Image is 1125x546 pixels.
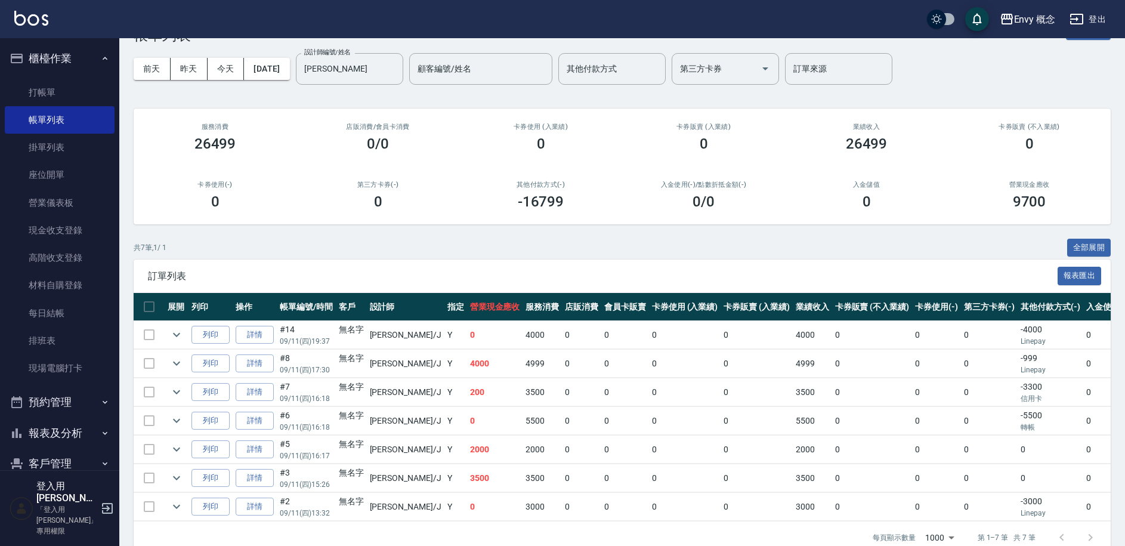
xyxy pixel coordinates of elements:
td: 0 [467,321,523,349]
h2: 業績收入 [799,123,934,131]
div: 無名字 [339,323,364,336]
td: 3000 [793,493,832,521]
td: 0 [832,350,912,378]
div: Envy 概念 [1014,12,1056,27]
th: 客戶 [336,293,367,321]
button: expand row [168,498,186,516]
td: 0 [721,321,793,349]
td: 0 [961,493,1018,521]
a: 帳單列表 [5,106,115,134]
a: 現金收支登錄 [5,217,115,244]
td: 0 [721,436,793,464]
a: 材料自購登錄 [5,272,115,299]
td: 0 [721,407,793,435]
td: #6 [277,407,336,435]
h3: 0 [537,135,545,152]
h3: -16799 [518,193,564,210]
td: 4000 [467,350,523,378]
td: 0 [961,464,1018,492]
button: expand row [168,354,186,372]
td: Y [444,464,467,492]
td: #14 [277,321,336,349]
h3: 26499 [846,135,888,152]
h2: 卡券販賣 (不入業績) [962,123,1096,131]
button: expand row [168,412,186,430]
td: #7 [277,378,336,406]
p: 轉帳 [1021,422,1080,433]
td: Y [444,436,467,464]
button: 報表及分析 [5,418,115,449]
a: 掛單列表 [5,134,115,161]
button: 報表匯出 [1058,267,1102,285]
p: 信用卡 [1021,393,1080,404]
td: 3500 [793,464,832,492]
th: 會員卡販賣 [601,293,649,321]
td: 4999 [523,350,562,378]
button: 預約管理 [5,387,115,418]
td: 0 [961,407,1018,435]
td: #8 [277,350,336,378]
td: 0 [562,321,601,349]
button: [DATE] [244,58,289,80]
div: 無名字 [339,352,364,365]
th: 店販消費 [562,293,601,321]
h3: 0 [700,135,708,152]
td: -5500 [1018,407,1083,435]
td: 0 [1018,464,1083,492]
th: 列印 [188,293,233,321]
td: 0 [649,350,721,378]
p: 09/11 (四) 17:30 [280,365,333,375]
button: 列印 [191,354,230,373]
td: 0 [601,493,649,521]
p: 09/11 (四) 16:17 [280,451,333,461]
td: 0 [601,436,649,464]
h3: 0 [374,193,382,210]
button: expand row [168,383,186,401]
td: 0 [832,464,912,492]
td: 0 [649,378,721,406]
a: 高階收支登錄 [5,244,115,272]
td: 0 [961,350,1018,378]
td: 3000 [523,493,562,521]
button: expand row [168,469,186,487]
button: expand row [168,326,186,344]
td: 4000 [793,321,832,349]
th: 卡券使用(-) [912,293,961,321]
a: 現場電腦打卡 [5,354,115,382]
td: 5500 [793,407,832,435]
th: 展開 [165,293,188,321]
td: -999 [1018,350,1083,378]
p: 第 1–7 筆 共 7 筆 [978,532,1036,543]
td: [PERSON_NAME] /J [367,350,444,378]
td: [PERSON_NAME] /J [367,493,444,521]
button: save [965,7,989,31]
button: 客戶管理 [5,448,115,479]
td: 2000 [793,436,832,464]
h2: 店販消費 /會員卡消費 [311,123,445,131]
td: 0 [649,321,721,349]
td: 3500 [467,464,523,492]
td: 4000 [523,321,562,349]
td: #5 [277,436,336,464]
td: #3 [277,464,336,492]
h3: 9700 [1013,193,1046,210]
p: 09/11 (四) 13:32 [280,508,333,519]
button: 列印 [191,383,230,402]
h3: 0 [211,193,220,210]
td: 2000 [523,436,562,464]
td: 0 [912,407,961,435]
td: Y [444,407,467,435]
button: 櫃檯作業 [5,43,115,74]
td: 0 [601,350,649,378]
td: 0 [467,407,523,435]
td: 3500 [523,378,562,406]
h2: 入金使用(-) /點數折抵金額(-) [636,181,771,189]
button: Open [756,59,775,78]
a: 詳情 [236,326,274,344]
h3: 0/0 [367,135,389,152]
td: 4999 [793,350,832,378]
img: Logo [14,11,48,26]
th: 其他付款方式(-) [1018,293,1083,321]
a: 排班表 [5,327,115,354]
td: #2 [277,493,336,521]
